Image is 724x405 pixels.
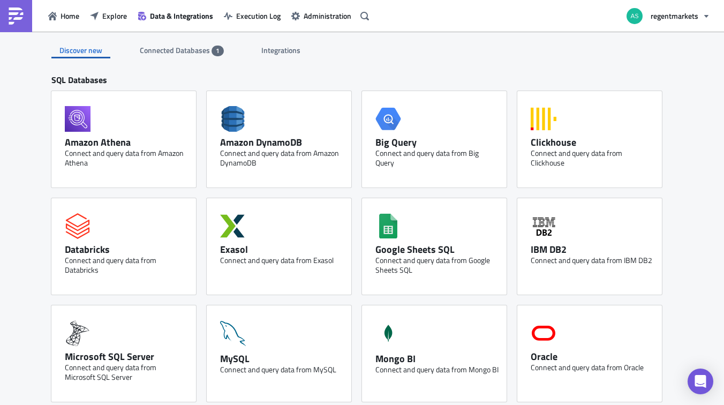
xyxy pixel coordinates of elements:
svg: IBM DB2 [531,213,556,239]
button: Data & Integrations [132,7,218,24]
div: Connect and query data from Microsoft SQL Server [65,363,188,382]
div: Connect and query data from Big Query [375,148,499,168]
div: Connect and query data from Amazon DynamoDB [220,148,343,168]
span: Integrations [261,44,302,56]
span: Explore [102,10,127,21]
span: Administration [304,10,351,21]
div: IBM DB2 [531,243,654,256]
div: Open Intercom Messenger [688,369,713,394]
span: Execution Log [236,10,281,21]
div: Connect and query data from MySQL [220,365,343,374]
div: Clickhouse [531,136,654,148]
button: Home [43,7,85,24]
button: Explore [85,7,132,24]
div: Connect and query data from Clickhouse [531,148,654,168]
div: Big Query [375,136,499,148]
div: Amazon DynamoDB [220,136,343,148]
img: PushMetrics [7,7,25,25]
div: Databricks [65,243,188,256]
span: regentmarkets [651,10,698,21]
img: Avatar [625,7,644,25]
div: MySQL [220,352,343,365]
div: Mongo BI [375,352,499,365]
div: Discover new [51,42,110,58]
span: 1 [216,47,220,55]
div: Amazon Athena [65,136,188,148]
div: Connect and query data from Google Sheets SQL [375,256,499,275]
div: Microsoft SQL Server [65,350,188,363]
button: regentmarkets [620,4,716,28]
div: Connect and query data from Mongo BI [375,365,499,374]
div: Google Sheets SQL [375,243,499,256]
div: Connect and query data from Oracle [531,363,654,372]
div: SQL Databases [51,74,673,91]
div: Connect and query data from Amazon Athena [65,148,188,168]
span: Home [61,10,79,21]
button: Execution Log [218,7,286,24]
div: Connect and query data from Exasol [220,256,343,265]
div: Oracle [531,350,654,363]
span: Connected Databases [140,44,212,56]
div: Connect and query data from Databricks [65,256,188,275]
div: Exasol [220,243,343,256]
button: Administration [286,7,357,24]
span: Data & Integrations [150,10,213,21]
div: Connect and query data from IBM DB2 [531,256,654,265]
